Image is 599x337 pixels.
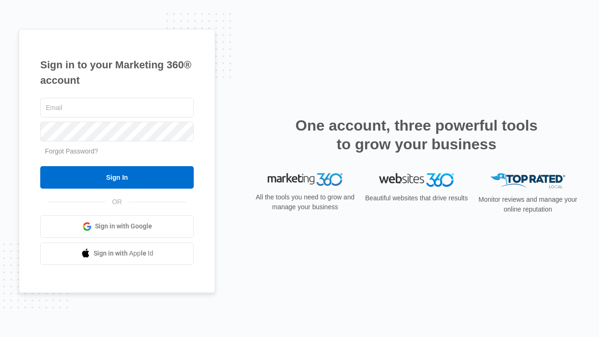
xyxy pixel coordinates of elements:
[490,173,565,189] img: Top Rated Local
[95,221,152,231] span: Sign in with Google
[94,249,153,258] span: Sign in with Apple Id
[40,57,194,88] h1: Sign in to your Marketing 360® account
[475,195,580,214] p: Monitor reviews and manage your online reputation
[379,173,454,187] img: Websites 360
[45,147,98,155] a: Forgot Password?
[292,116,541,154] h2: One account, three powerful tools to grow your business
[40,166,194,189] input: Sign In
[40,98,194,117] input: Email
[268,173,343,186] img: Marketing 360
[106,197,129,207] span: OR
[364,193,469,203] p: Beautiful websites that drive results
[40,215,194,238] a: Sign in with Google
[253,192,358,212] p: All the tools you need to grow and manage your business
[40,242,194,265] a: Sign in with Apple Id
